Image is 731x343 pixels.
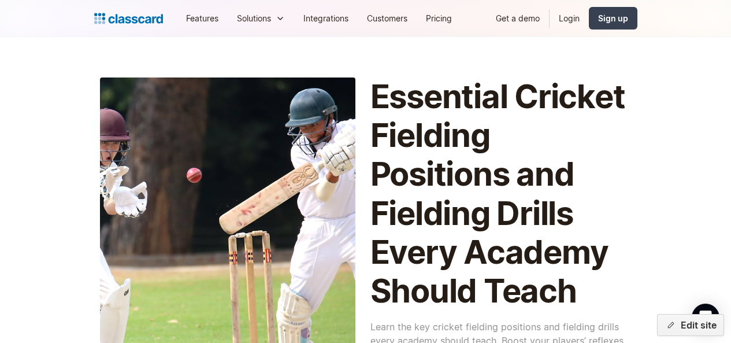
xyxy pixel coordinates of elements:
[589,7,637,29] a: Sign up
[550,5,589,31] a: Login
[487,5,549,31] a: Get a demo
[294,5,358,31] a: Integrations
[358,5,417,31] a: Customers
[228,5,294,31] div: Solutions
[94,10,163,27] a: home
[417,5,461,31] a: Pricing
[237,12,271,24] div: Solutions
[598,12,628,24] div: Sign up
[692,304,719,331] div: Open Intercom Messenger
[657,314,724,336] button: Edit site
[177,5,228,31] a: Features
[370,78,626,311] h1: Essential Cricket Fielding Positions and Fielding Drills Every Academy Should Teach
